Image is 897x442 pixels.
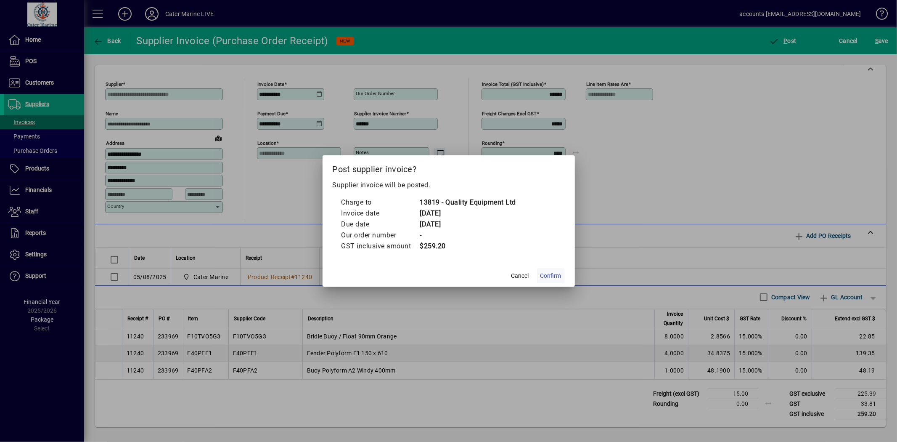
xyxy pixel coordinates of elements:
[507,268,534,283] button: Cancel
[341,219,420,230] td: Due date
[420,230,516,241] td: -
[420,208,516,219] td: [DATE]
[341,208,420,219] td: Invoice date
[420,241,516,252] td: $259.20
[341,230,420,241] td: Our order number
[341,197,420,208] td: Charge to
[540,272,561,280] span: Confirm
[420,219,516,230] td: [DATE]
[537,268,565,283] button: Confirm
[323,155,575,180] h2: Post supplier invoice?
[333,180,565,190] p: Supplier invoice will be posted.
[420,197,516,208] td: 13819 - Quality Equipment Ltd
[341,241,420,252] td: GST inclusive amount
[511,272,529,280] span: Cancel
